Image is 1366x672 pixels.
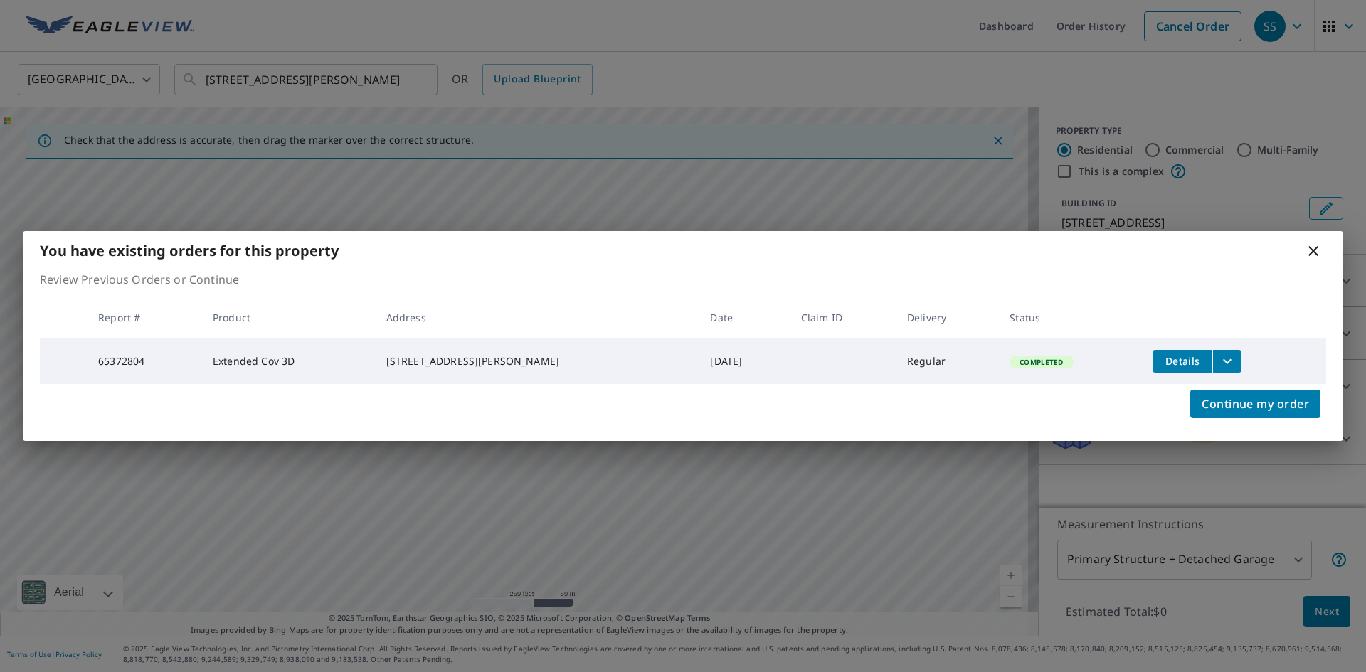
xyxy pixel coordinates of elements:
[699,297,789,338] th: Date
[1011,357,1071,367] span: Completed
[40,241,339,260] b: You have existing orders for this property
[201,338,375,384] td: Extended Cov 3D
[699,338,789,384] td: [DATE]
[896,338,998,384] td: Regular
[1190,390,1320,418] button: Continue my order
[1161,354,1204,368] span: Details
[1212,350,1241,373] button: filesDropdownBtn-65372804
[386,354,688,368] div: [STREET_ADDRESS][PERSON_NAME]
[790,297,896,338] th: Claim ID
[201,297,375,338] th: Product
[375,297,699,338] th: Address
[998,297,1141,338] th: Status
[1202,394,1309,414] span: Continue my order
[40,271,1326,288] p: Review Previous Orders or Continue
[87,297,201,338] th: Report #
[1153,350,1212,373] button: detailsBtn-65372804
[87,338,201,384] td: 65372804
[896,297,998,338] th: Delivery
